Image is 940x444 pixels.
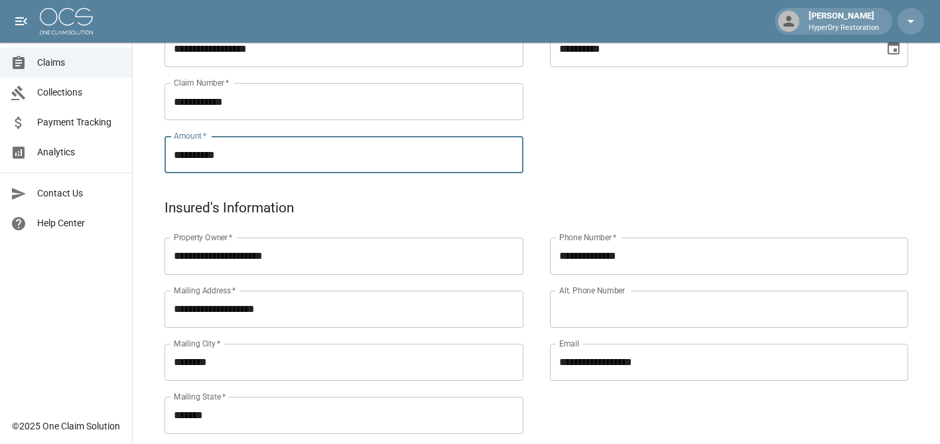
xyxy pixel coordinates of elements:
[174,77,229,88] label: Claim Number
[37,186,121,200] span: Contact Us
[559,338,579,349] label: Email
[174,285,235,296] label: Mailing Address
[37,115,121,129] span: Payment Tracking
[809,23,879,34] p: HyperDry Restoration
[40,8,93,35] img: ocs-logo-white-transparent.png
[37,145,121,159] span: Analytics
[8,8,34,35] button: open drawer
[174,232,233,243] label: Property Owner
[559,285,625,296] label: Alt. Phone Number
[803,9,884,33] div: [PERSON_NAME]
[37,216,121,230] span: Help Center
[174,391,226,402] label: Mailing State
[12,419,120,433] div: © 2025 One Claim Solution
[880,35,907,62] button: Choose date, selected date is Aug 15, 2025
[559,232,616,243] label: Phone Number
[37,86,121,100] span: Collections
[37,56,121,70] span: Claims
[174,130,207,141] label: Amount
[174,338,221,349] label: Mailing City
